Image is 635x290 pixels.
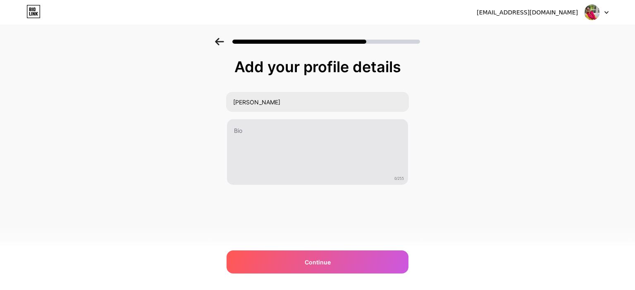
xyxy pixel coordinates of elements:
[226,92,409,112] input: Your name
[305,258,331,266] span: Continue
[584,5,600,20] img: poojasreeram
[477,8,578,17] div: [EMAIL_ADDRESS][DOMAIN_NAME]
[231,59,404,75] div: Add your profile details
[394,177,404,182] span: 0/255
